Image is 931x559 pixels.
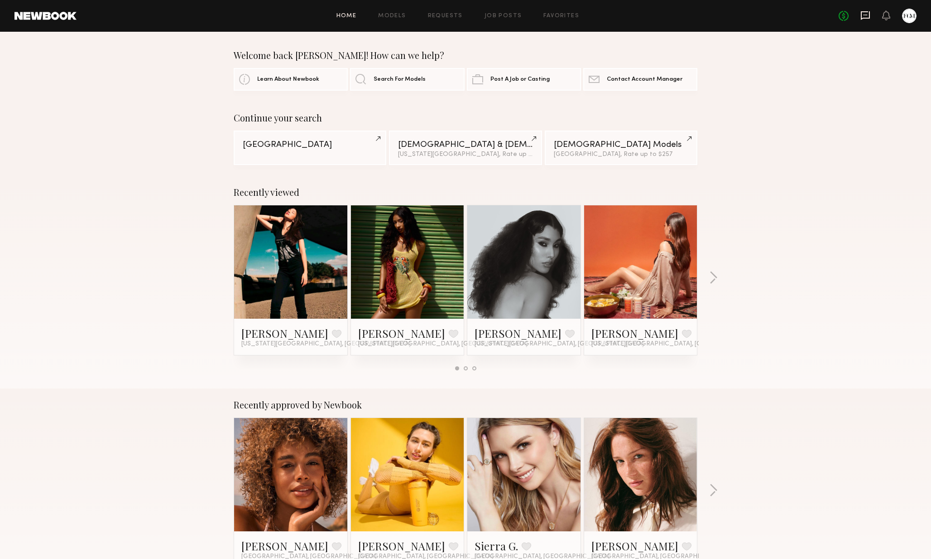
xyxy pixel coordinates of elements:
[591,326,678,340] a: [PERSON_NAME]
[234,131,386,165] a: [GEOGRAPHIC_DATA]
[554,141,688,149] div: [DEMOGRAPHIC_DATA] Models
[475,539,518,553] a: Sierra G.
[358,326,445,340] a: [PERSON_NAME]
[398,151,533,158] div: [US_STATE][GEOGRAPHIC_DATA], Rate up to $201
[543,13,579,19] a: Favorites
[241,326,328,340] a: [PERSON_NAME]
[257,77,319,83] span: Learn About Newbook
[490,77,550,83] span: Post A Job or Casting
[583,68,697,91] a: Contact Account Manager
[591,539,678,553] a: [PERSON_NAME]
[374,77,426,83] span: Search For Models
[554,151,688,158] div: [GEOGRAPHIC_DATA], Rate up to $257
[234,112,697,123] div: Continue your search
[591,340,761,348] span: [US_STATE][GEOGRAPHIC_DATA], [GEOGRAPHIC_DATA]
[350,68,464,91] a: Search For Models
[358,539,445,553] a: [PERSON_NAME]
[234,50,697,61] div: Welcome back [PERSON_NAME]! How can we help?
[243,141,377,149] div: [GEOGRAPHIC_DATA]
[475,340,644,348] span: [US_STATE][GEOGRAPHIC_DATA], [GEOGRAPHIC_DATA]
[358,340,528,348] span: [US_STATE][GEOGRAPHIC_DATA], [GEOGRAPHIC_DATA]
[545,131,697,165] a: [DEMOGRAPHIC_DATA] Models[GEOGRAPHIC_DATA], Rate up to $257
[485,13,522,19] a: Job Posts
[398,141,533,149] div: [DEMOGRAPHIC_DATA] & [DEMOGRAPHIC_DATA] Models
[234,68,348,91] a: Learn About Newbook
[428,13,463,19] a: Requests
[336,13,357,19] a: Home
[234,399,697,410] div: Recently approved by Newbook
[234,187,697,198] div: Recently viewed
[467,68,581,91] a: Post A Job or Casting
[378,13,406,19] a: Models
[607,77,682,83] span: Contact Account Manager
[475,326,561,340] a: [PERSON_NAME]
[389,131,542,165] a: [DEMOGRAPHIC_DATA] & [DEMOGRAPHIC_DATA] Models[US_STATE][GEOGRAPHIC_DATA], Rate up to $201
[241,340,411,348] span: [US_STATE][GEOGRAPHIC_DATA], [GEOGRAPHIC_DATA]
[241,539,328,553] a: [PERSON_NAME]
